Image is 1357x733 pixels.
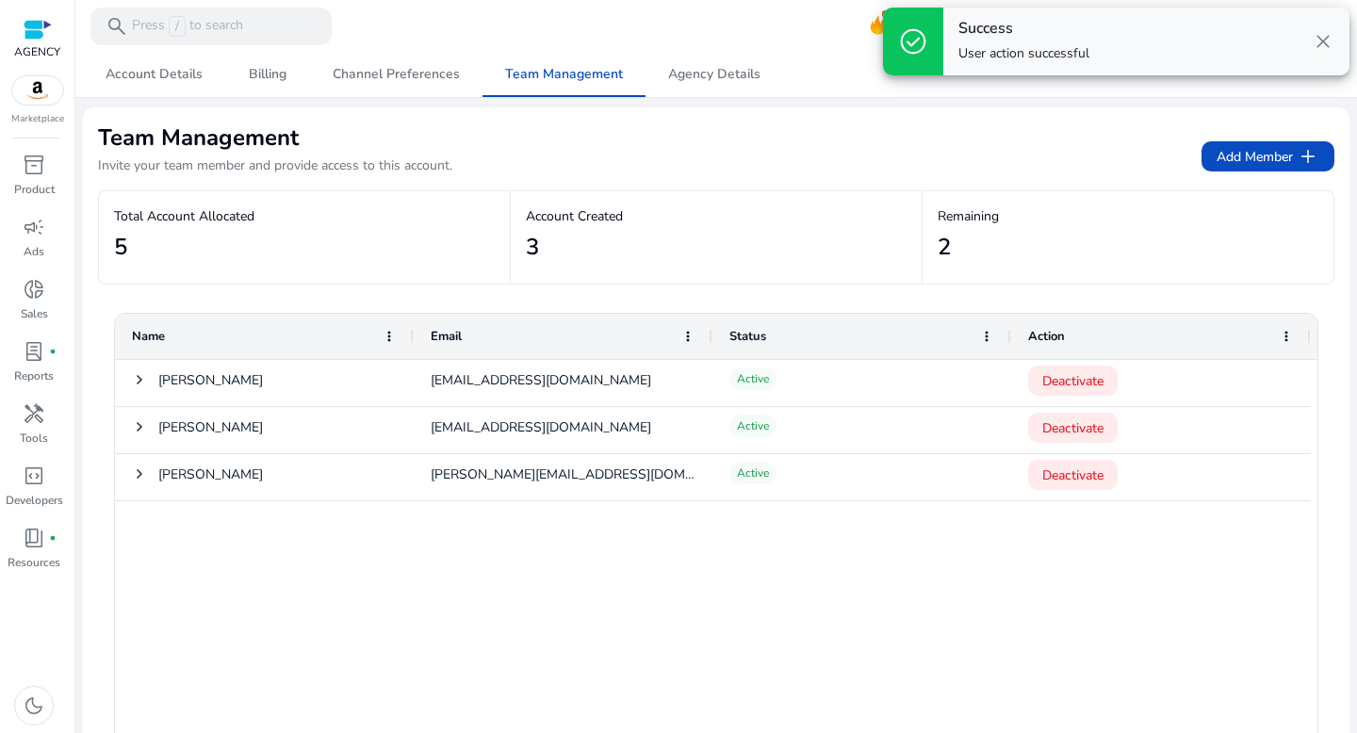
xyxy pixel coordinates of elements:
p: Active [729,462,777,484]
p: Ads [24,243,44,260]
h4: Success [958,20,1089,38]
p: Sales [21,305,48,322]
p: Developers [6,492,63,509]
span: Billing [249,68,286,81]
p: Resources [8,554,60,571]
button: Deactivate [1028,366,1118,396]
span: [PERSON_NAME] [158,361,263,399]
span: add [1297,145,1319,168]
span: Deactivate [1042,362,1104,400]
span: dark_mode [23,694,45,717]
span: Deactivate [1042,409,1104,448]
button: Add Memberadd [1202,141,1334,171]
span: search [106,15,128,38]
h2: Team Management [98,122,452,153]
p: Active [729,415,777,437]
span: fiber_manual_record [49,348,57,355]
p: User action successful [958,44,1089,63]
span: Action [1028,328,1065,345]
span: Name [132,328,165,345]
p: Product [14,181,55,198]
span: lab_profile [23,340,45,363]
p: Active [729,367,777,390]
span: Team Management [505,68,623,81]
span: Channel Preferences [333,68,460,81]
p: AGENCY [14,43,60,60]
span: fiber_manual_record [49,534,57,542]
span: Email [431,328,462,345]
span: close [1312,30,1334,53]
div: [EMAIL_ADDRESS][DOMAIN_NAME] [414,360,712,406]
div: [EMAIL_ADDRESS][DOMAIN_NAME] [414,407,712,453]
span: code_blocks [23,464,45,487]
span: [PERSON_NAME] [158,455,263,494]
span: donut_small [23,278,45,301]
h2: 3 [526,234,539,261]
p: Invite your team member and provide access to this account. [98,156,452,175]
span: check_circle [898,26,928,57]
span: [PERSON_NAME] [158,408,263,447]
span: campaign [23,216,45,238]
span: Deactivate [1042,456,1104,495]
span: Account Details [106,68,203,81]
p: Remaining [938,206,1318,226]
div: [PERSON_NAME][EMAIL_ADDRESS][DOMAIN_NAME] [414,454,712,500]
span: / [169,16,186,37]
span: Status [729,328,766,345]
span: book_4 [23,527,45,549]
img: amazon.svg [12,76,63,105]
button: Deactivate [1028,413,1118,443]
span: handyman [23,402,45,425]
h2: 5 [114,234,127,261]
p: Account Created [526,206,907,226]
p: Tools [20,430,48,447]
span: Agency Details [668,68,760,81]
p: Reports [14,367,54,384]
h2: 2 [938,234,951,261]
p: Total Account Allocated [114,206,495,226]
p: Marketplace [11,112,64,126]
p: Press to search [132,16,243,37]
span: inventory_2 [23,154,45,176]
button: Deactivate [1028,460,1118,490]
span: Add Member [1217,145,1319,168]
